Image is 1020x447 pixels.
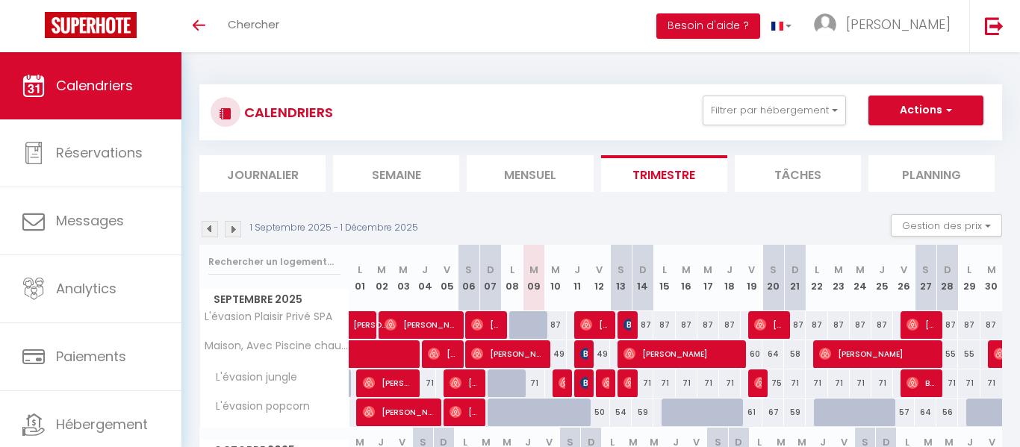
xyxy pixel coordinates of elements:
div: 87 [871,311,893,339]
div: 87 [958,311,980,339]
li: Tâches [735,155,861,192]
abbr: L [662,263,667,277]
abbr: S [922,263,929,277]
th: 27 [915,245,936,311]
span: [PERSON_NAME] [623,369,631,397]
div: 71 [936,369,958,397]
th: 22 [806,245,827,311]
div: 54 [610,398,632,426]
span: Chercher [228,16,279,32]
th: 28 [936,245,958,311]
abbr: M [834,263,843,277]
div: 71 [806,369,827,397]
div: 87 [980,311,1002,339]
th: 16 [676,245,697,311]
div: 71 [871,369,893,397]
div: 55 [936,340,958,368]
abbr: M [551,263,560,277]
div: 61 [741,398,762,426]
li: Planning [868,155,995,192]
div: 87 [936,311,958,339]
span: Ludivine Magaud [623,310,631,339]
div: 59 [632,398,653,426]
div: 67 [762,398,784,426]
div: 71 [958,369,980,397]
abbr: D [639,263,647,277]
div: 87 [806,311,827,339]
div: 71 [632,369,653,397]
h3: CALENDRIERS [240,96,333,129]
th: 13 [610,245,632,311]
button: Actions [868,96,983,125]
span: Réservations [56,143,143,162]
th: 21 [784,245,806,311]
span: [PERSON_NAME] [819,340,935,368]
span: [PERSON_NAME] [846,15,951,34]
div: 87 [784,311,806,339]
div: 87 [719,311,741,339]
th: 30 [980,245,1002,311]
span: [PERSON_NAME] [450,369,479,397]
span: L'évasion Plaisir Privé SPA [202,311,332,322]
span: [PERSON_NAME] [602,369,609,397]
th: 10 [545,245,567,311]
th: 25 [871,245,893,311]
button: Besoin d'aide ? [656,13,760,39]
th: 23 [828,245,850,311]
div: 71 [719,369,741,397]
div: 87 [632,311,653,339]
abbr: M [987,263,996,277]
div: 71 [653,369,675,397]
div: 71 [980,369,1002,397]
th: 12 [588,245,610,311]
div: 59 [784,398,806,426]
th: 01 [349,245,371,311]
input: Rechercher un logement... [208,248,340,275]
span: [PERSON_NAME] [PERSON_NAME] [471,310,500,339]
span: Hébergement [56,415,148,434]
abbr: D [944,263,951,277]
th: 20 [762,245,784,311]
div: 71 [414,369,436,397]
span: [PERSON_NAME] [363,398,435,426]
div: 87 [545,311,567,339]
img: Super Booking [45,12,137,38]
span: [PERSON_NAME] [754,369,762,397]
div: 87 [697,311,719,339]
span: Calendriers [56,76,133,95]
img: logout [985,16,1004,35]
th: 09 [523,245,545,311]
th: 06 [458,245,479,311]
abbr: D [792,263,799,277]
th: 07 [479,245,501,311]
span: Maison, Avec Piscine chauffée. [202,340,352,351]
div: 57 [893,398,915,426]
span: Beduneau Solène [907,369,936,397]
th: 08 [501,245,523,311]
abbr: M [703,263,712,277]
div: 60 [741,340,762,368]
div: 71 [850,369,871,397]
div: 49 [588,340,610,368]
th: 02 [371,245,393,311]
div: 75 [762,369,784,397]
abbr: S [618,263,624,277]
abbr: D [487,263,494,277]
span: Messages [56,211,124,230]
abbr: J [727,263,733,277]
abbr: V [444,263,450,277]
th: 03 [393,245,414,311]
th: 11 [567,245,588,311]
div: 87 [653,311,675,339]
div: 56 [936,398,958,426]
div: 49 [545,340,567,368]
span: [PERSON_NAME] [580,369,588,397]
button: Gestion des prix [891,214,1002,237]
span: [PERSON_NAME] [754,310,783,339]
span: L'évasion jungle [202,369,301,386]
th: 18 [719,245,741,311]
span: [PERSON_NAME] [385,310,457,339]
abbr: J [422,263,428,277]
abbr: V [901,263,907,277]
span: [PERSON_NAME] [580,310,609,339]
